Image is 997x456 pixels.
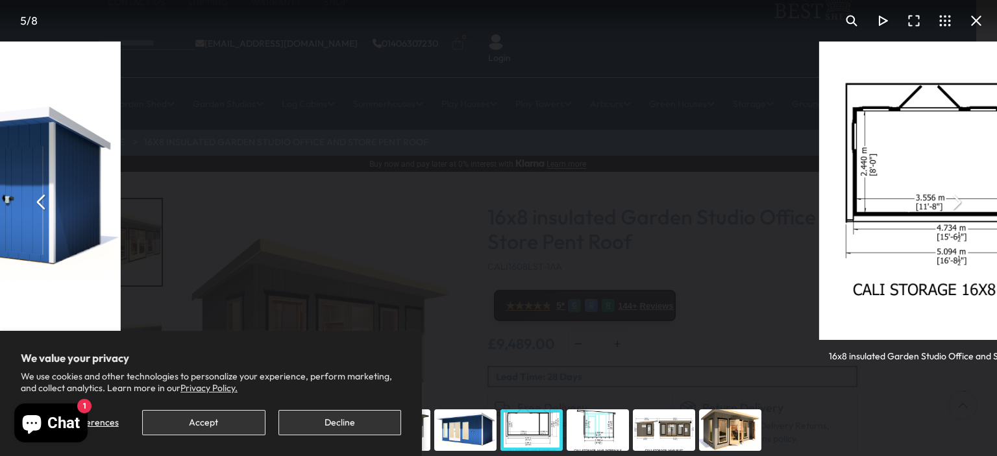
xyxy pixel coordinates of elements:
[142,410,265,435] button: Accept
[180,382,238,394] a: Privacy Policy.
[278,410,401,435] button: Decline
[21,352,401,365] h2: We value your privacy
[20,14,27,27] span: 5
[961,5,992,36] button: Close
[929,5,961,36] button: Toggle thumbnails
[10,403,92,446] inbox-online-store-chat: Shopify online store chat
[31,14,38,27] span: 8
[940,187,971,218] button: Next
[21,370,401,394] p: We use cookies and other technologies to personalize your experience, perform marketing, and coll...
[5,5,52,36] div: /
[836,5,867,36] button: Toggle zoom level
[26,187,57,218] button: Previous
